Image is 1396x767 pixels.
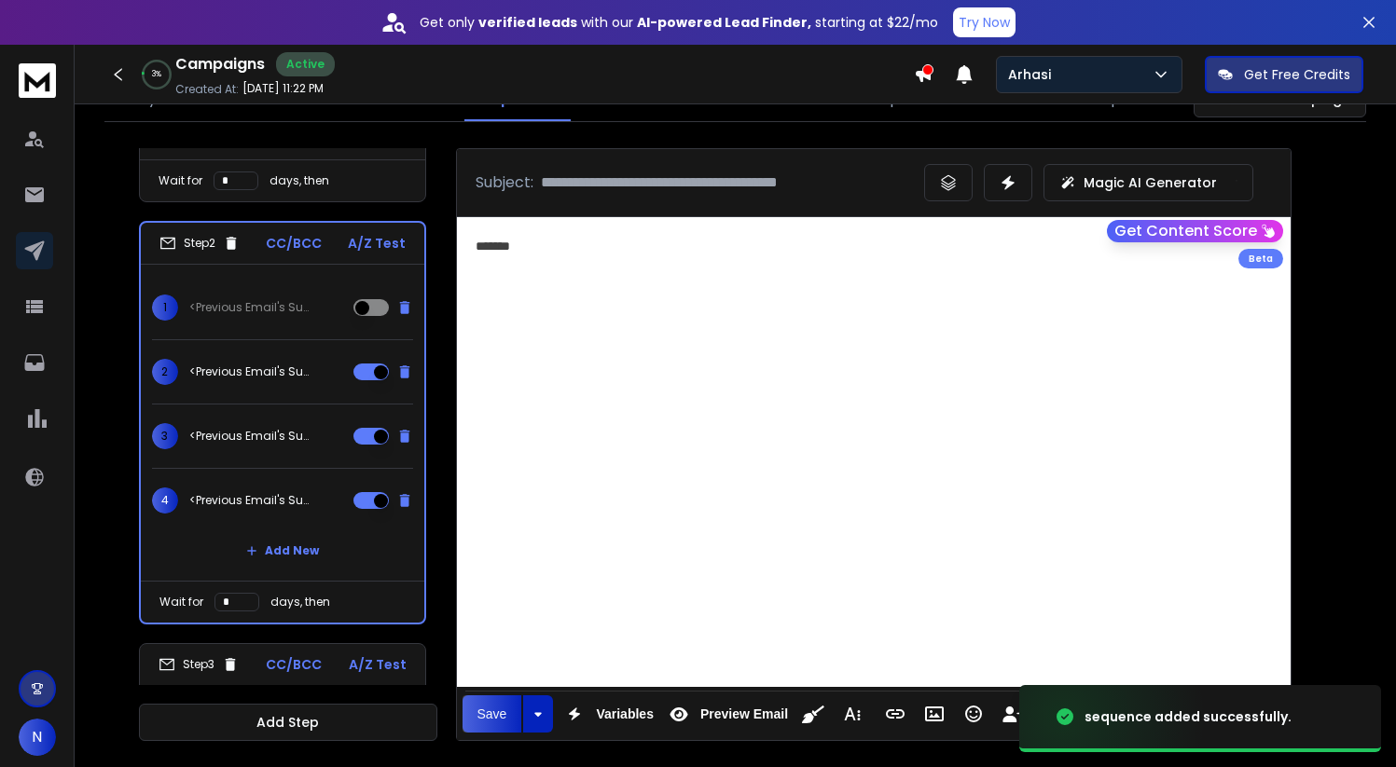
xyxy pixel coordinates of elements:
[661,695,792,733] button: Preview Email
[139,704,437,741] button: Add Step
[175,53,265,75] h1: Campaigns
[835,695,870,733] button: More Text
[266,655,322,674] p: CC/BCC
[276,52,335,76] div: Active
[795,695,831,733] button: Clean HTML
[348,234,406,253] p: A/Z Test
[917,695,952,733] button: Insert Image (⌘P)
[189,300,309,315] p: <Previous Email's Subject>
[995,695,1030,733] button: Insert Unsubscribe Link
[420,13,938,32] p: Get only with our starting at $22/mo
[478,13,577,32] strong: verified leads
[152,69,161,80] p: 3 %
[270,173,329,188] p: days, then
[592,706,657,722] span: Variables
[152,294,178,321] span: 1
[1205,56,1363,93] button: Get Free Credits
[242,81,324,96] p: [DATE] 11:22 PM
[878,695,913,733] button: Insert Link (⌘K)
[152,359,178,385] span: 2
[1008,65,1058,84] p: Arhasi
[159,656,239,673] div: Step 3
[152,423,178,449] span: 3
[959,13,1010,32] p: Try Now
[270,595,330,609] p: days, then
[463,695,522,733] button: Save
[139,221,426,624] li: Step2CC/BCCA/Z Test1<Previous Email's Subject>2<Previous Email's Subject>3<Previous Email's Subje...
[637,13,811,32] strong: AI-powered Lead Finder,
[159,235,240,252] div: Step 2
[189,493,309,508] p: <Previous Email's Subject>
[266,234,322,253] p: CC/BCC
[697,706,792,722] span: Preview Email
[152,487,178,514] span: 4
[956,695,991,733] button: Emoticons
[189,364,309,379] p: <Previous Email's Subject>
[159,173,202,188] p: Wait for
[19,719,56,756] button: N
[1107,220,1283,242] button: Get Content Score
[1084,173,1217,192] p: Magic AI Generator
[175,82,239,97] p: Created At:
[1044,164,1253,201] button: Magic AI Generator
[1085,707,1292,726] div: sequence added successfully.
[476,171,533,194] p: Subject:
[231,532,334,569] button: Add New
[19,63,56,98] img: logo
[189,429,309,444] p: <Previous Email's Subject>
[557,695,657,733] button: Variables
[349,655,407,674] p: A/Z Test
[953,7,1016,37] button: Try Now
[1244,65,1350,84] p: Get Free Credits
[159,595,203,609] p: Wait for
[1238,249,1283,268] div: Beta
